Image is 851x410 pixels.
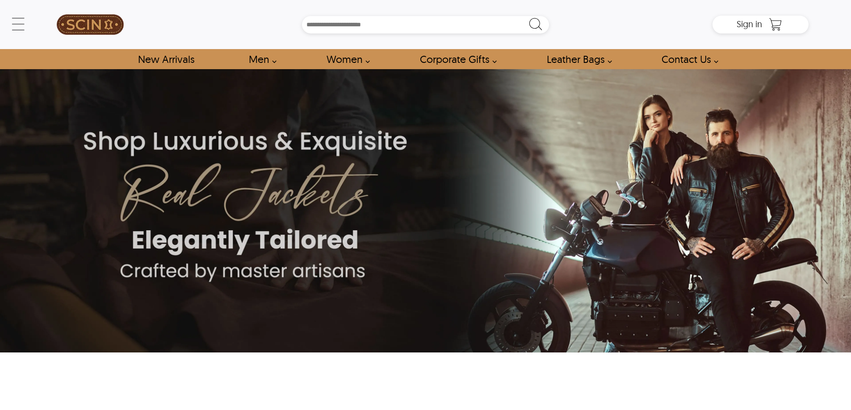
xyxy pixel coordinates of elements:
a: Shopping Cart [767,18,784,31]
a: Shop New Arrivals [128,49,204,69]
a: SCIN [42,4,138,45]
a: Shop Leather Bags [537,49,617,69]
a: Shop Women Leather Jackets [316,49,375,69]
a: contact-us [651,49,723,69]
a: Shop Leather Corporate Gifts [410,49,502,69]
span: Sign in [737,18,762,29]
a: shop men's leather jackets [239,49,281,69]
a: Sign in [737,21,762,29]
img: SCIN [57,4,124,45]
